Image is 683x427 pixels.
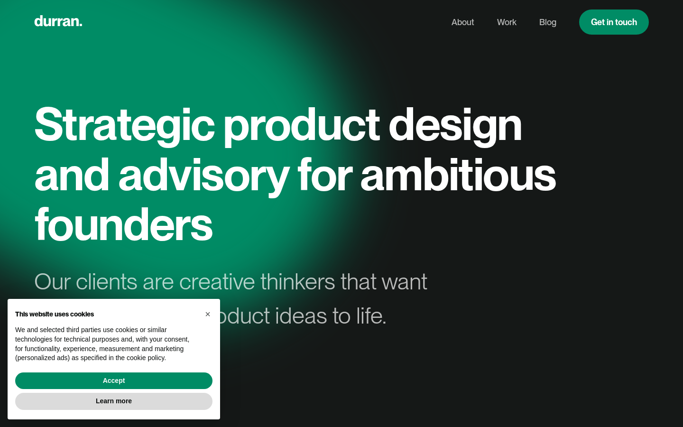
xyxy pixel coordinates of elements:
[15,310,197,318] h2: This website uses cookies
[539,13,556,31] a: Blog
[34,99,565,249] h1: Strategic product design and advisory for ambitious founders
[15,393,212,410] button: Learn more
[34,13,82,31] a: home
[452,13,474,31] a: About
[15,372,212,390] button: Accept
[200,306,215,322] button: Close this notice
[15,325,197,362] p: We and selected third parties use cookies or similar technologies for technical purposes and, wit...
[34,264,444,333] div: Our clients are creative thinkers that want to bring their big product ideas to life.
[497,13,517,31] a: Work
[205,309,211,319] span: ×
[579,9,649,35] a: Get in touch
